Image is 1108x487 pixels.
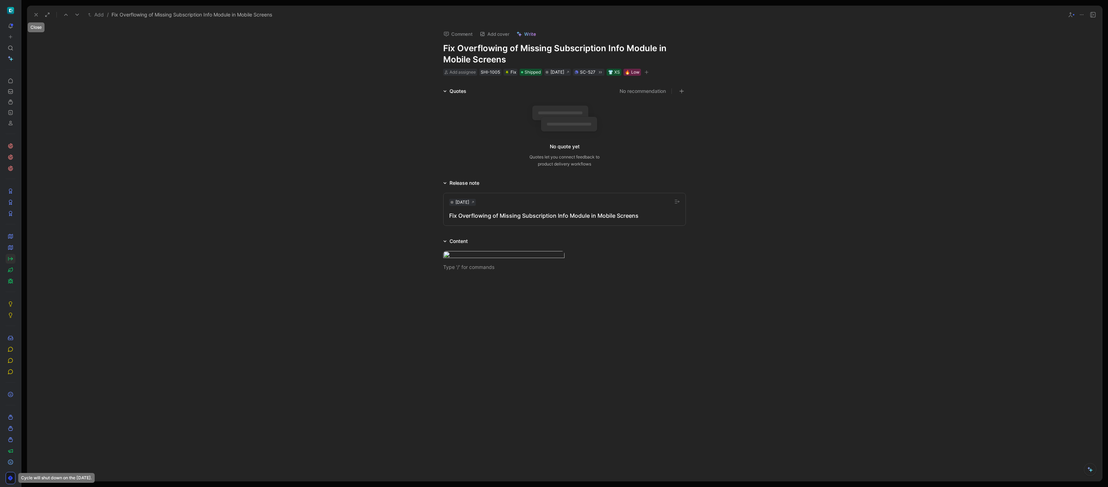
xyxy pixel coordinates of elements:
[107,11,109,19] span: /
[443,193,686,226] button: [DATE]Fix Overflowing of Missing Subscription Info Module in Mobile Screens
[450,237,468,245] div: Content
[6,6,15,15] button: ShiftControl
[513,29,539,39] button: Write
[505,70,509,74] img: 🪲
[524,31,536,37] span: Write
[529,154,600,168] div: Quotes let you connect feedback to product delivery workflows
[443,43,686,65] h1: Fix Overflowing of Missing Subscription Info Module in Mobile Screens
[450,179,479,187] div: Release note
[504,69,518,76] div: 🪲Fix
[440,29,476,39] button: Comment
[455,199,469,206] div: [DATE]
[481,69,500,76] div: SHI-1005
[440,179,482,187] div: Release note
[18,473,95,483] div: Cycle will shut down on the [DATE].
[443,251,565,261] img: Screenshot 2025-08-21 at 11.43.07 AM.png
[608,69,620,76] div: 👕 XS
[625,69,640,76] div: 🔥 Low
[28,22,45,32] div: Close
[440,237,471,245] div: Content
[550,142,580,151] div: No quote yet
[477,29,513,39] button: Add cover
[112,11,272,19] span: Fix Overflowing of Missing Subscription Info Module in Mobile Screens
[7,7,14,14] img: ShiftControl
[86,11,106,19] button: Add
[520,69,542,76] div: Shipped
[525,69,541,76] span: Shipped
[580,69,595,76] div: SC-527
[449,211,680,220] div: Fix Overflowing of Missing Subscription Info Module in Mobile Screens
[550,69,564,76] div: [DATE]
[440,87,469,95] div: Quotes
[620,87,666,95] button: No recommendation
[450,69,476,75] span: Add assignee
[505,69,516,76] div: Fix
[450,87,466,95] div: Quotes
